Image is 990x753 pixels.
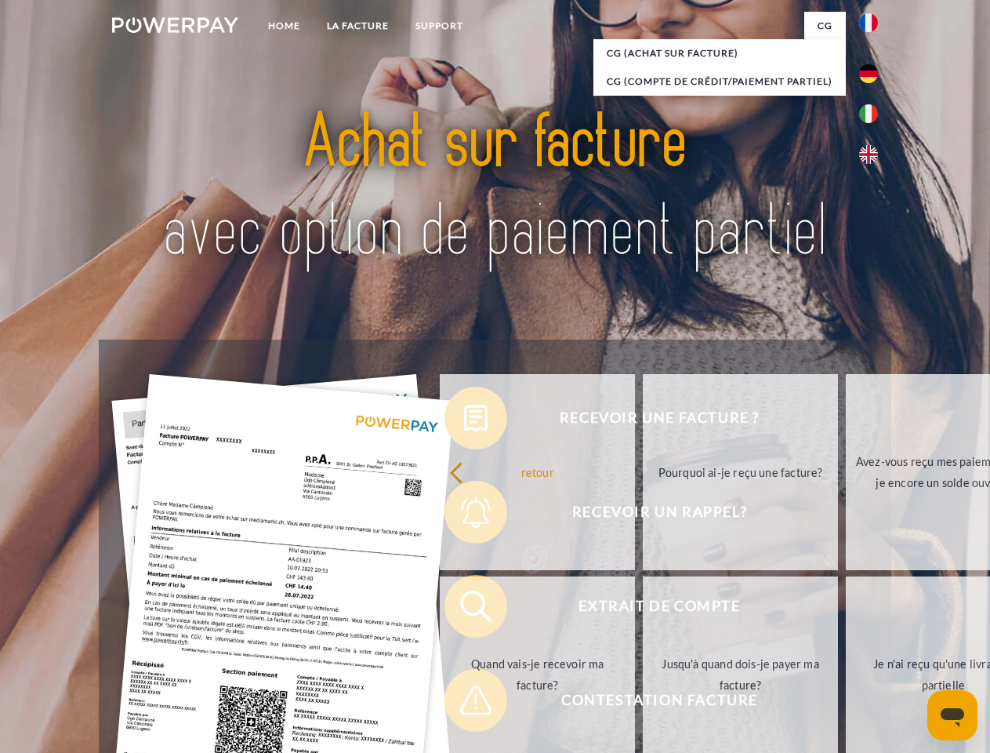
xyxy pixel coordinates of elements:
img: it [859,104,878,123]
img: de [859,64,878,83]
div: Jusqu'à quand dois-je payer ma facture? [652,653,829,696]
img: title-powerpay_fr.svg [150,75,840,300]
div: Pourquoi ai-je reçu une facture? [652,461,829,482]
iframe: Bouton de lancement de la fenêtre de messagerie [927,690,977,740]
img: en [859,145,878,164]
div: retour [449,461,626,482]
img: fr [859,13,878,32]
img: logo-powerpay-white.svg [112,17,238,33]
a: LA FACTURE [314,12,402,40]
a: Support [402,12,477,40]
a: Home [255,12,314,40]
a: CG [804,12,846,40]
div: Quand vais-je recevoir ma facture? [449,653,626,696]
a: CG (Compte de crédit/paiement partiel) [593,67,846,96]
a: CG (achat sur facture) [593,39,846,67]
